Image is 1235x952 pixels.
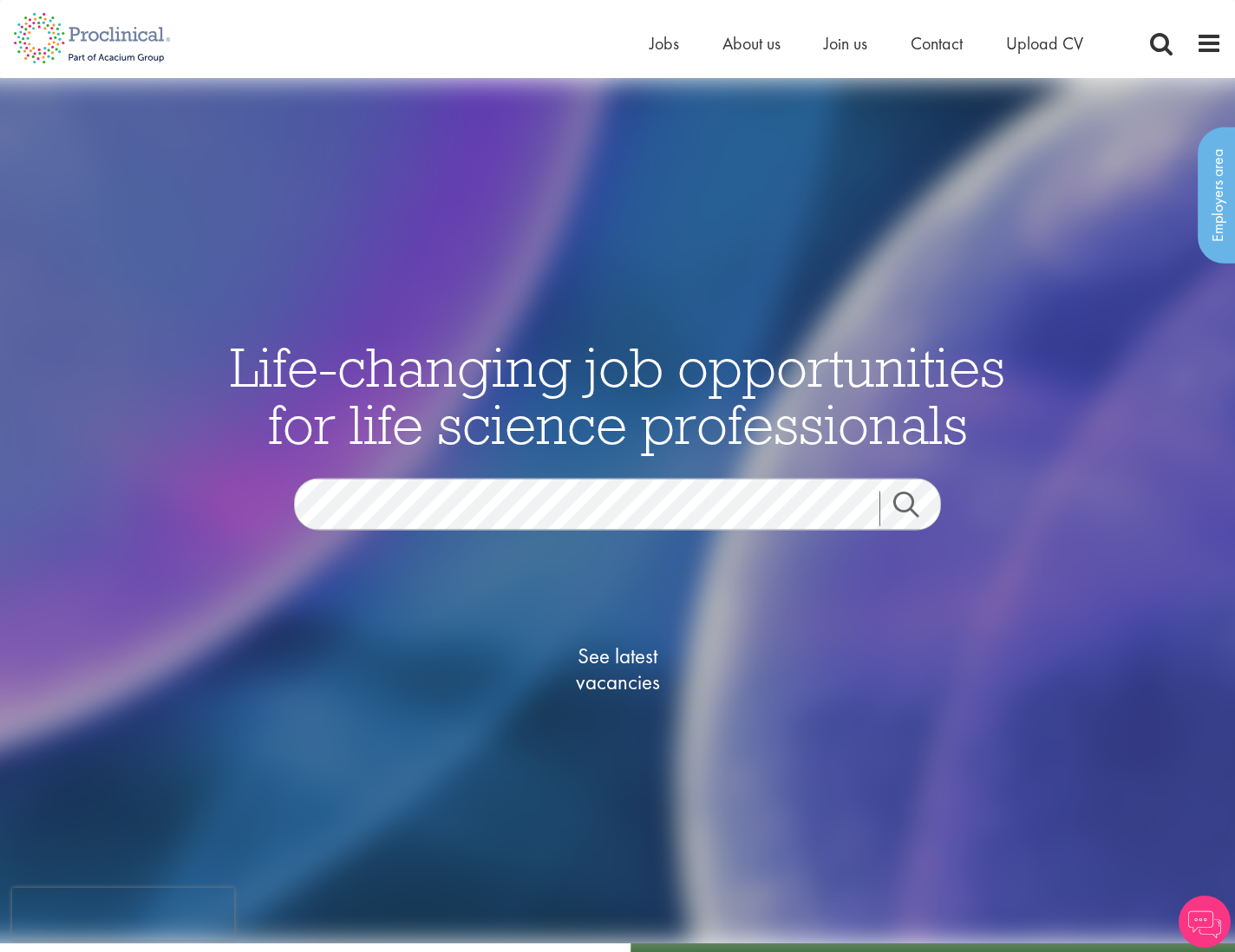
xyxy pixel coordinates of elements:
[531,642,704,694] span: See latest vacancies
[650,32,679,55] a: Jobs
[531,573,704,764] a: See latestvacancies
[722,32,781,55] a: About us
[824,32,867,55] a: Join us
[230,331,1005,458] span: Life-changing job opportunities for life science professionals
[911,32,963,55] a: Contact
[1006,32,1083,55] a: Upload CV
[1179,896,1231,948] img: Chatbot
[879,491,954,525] a: Job search submit button
[12,888,234,940] iframe: reCAPTCHA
